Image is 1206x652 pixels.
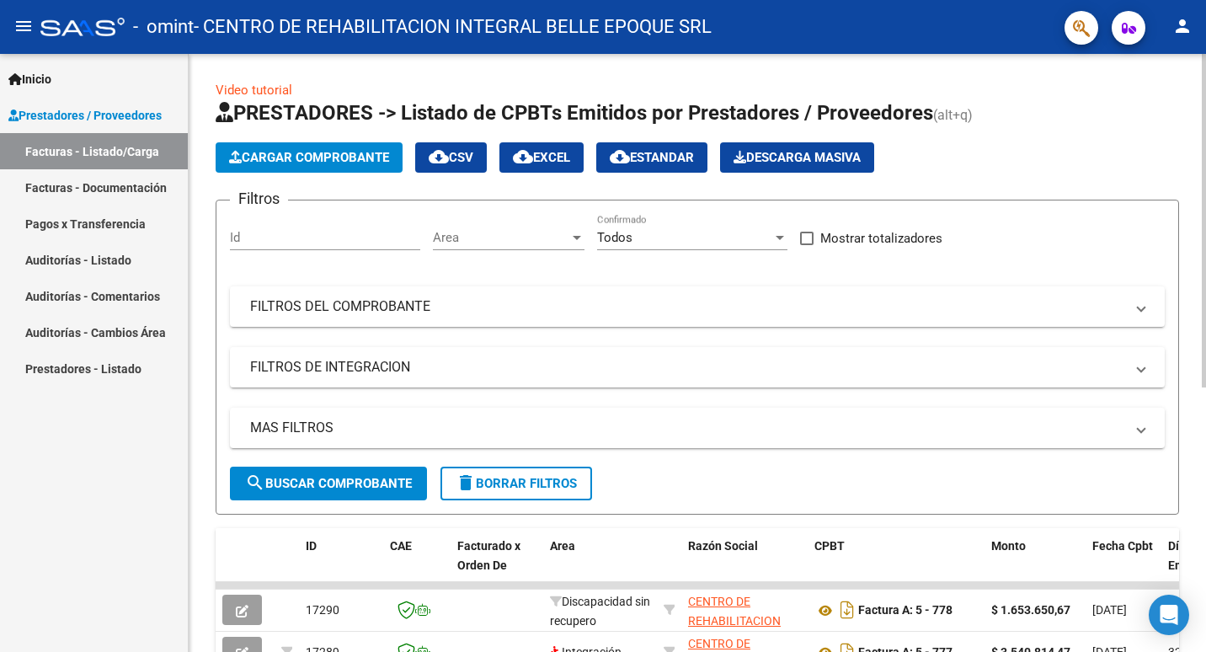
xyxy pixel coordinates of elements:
[808,528,985,602] datatable-header-cell: CPBT
[688,539,758,553] span: Razón Social
[13,16,34,36] mat-icon: menu
[720,142,874,173] button: Descarga Masiva
[230,187,288,211] h3: Filtros
[1086,528,1161,602] datatable-header-cell: Fecha Cpbt
[216,101,933,125] span: PRESTADORES -> Listado de CPBTs Emitidos por Prestadores / Proveedores
[306,603,339,617] span: 17290
[550,595,650,628] span: Discapacidad sin recupero
[250,297,1124,316] mat-panel-title: FILTROS DEL COMPROBANTE
[681,528,808,602] datatable-header-cell: Razón Social
[415,142,487,173] button: CSV
[133,8,194,45] span: - omint
[230,467,427,500] button: Buscar Comprobante
[429,150,473,165] span: CSV
[543,528,657,602] datatable-header-cell: Area
[933,107,973,123] span: (alt+q)
[1092,539,1153,553] span: Fecha Cpbt
[1149,595,1189,635] div: Open Intercom Messenger
[8,70,51,88] span: Inicio
[230,408,1165,448] mat-expansion-panel-header: MAS FILTROS
[991,539,1026,553] span: Monto
[836,596,858,623] i: Descargar documento
[991,603,1070,617] strong: $ 1.653.650,67
[550,539,575,553] span: Area
[194,8,712,45] span: - CENTRO DE REHABILITACION INTEGRAL BELLE EPOQUE SRL
[216,142,403,173] button: Cargar Comprobante
[688,592,801,628] div: 33661979629
[451,528,543,602] datatable-header-cell: Facturado x Orden De
[299,528,383,602] datatable-header-cell: ID
[513,150,570,165] span: EXCEL
[820,228,942,249] span: Mostrar totalizadores
[720,142,874,173] app-download-masive: Descarga masiva de comprobantes (adjuntos)
[456,473,476,493] mat-icon: delete
[597,230,632,245] span: Todos
[8,106,162,125] span: Prestadores / Proveedores
[858,604,953,617] strong: Factura A: 5 - 778
[1172,16,1193,36] mat-icon: person
[245,473,265,493] mat-icon: search
[985,528,1086,602] datatable-header-cell: Monto
[734,150,861,165] span: Descarga Masiva
[306,539,317,553] span: ID
[457,539,520,572] span: Facturado x Orden De
[456,476,577,491] span: Borrar Filtros
[429,147,449,167] mat-icon: cloud_download
[390,539,412,553] span: CAE
[245,476,412,491] span: Buscar Comprobante
[1092,603,1127,617] span: [DATE]
[216,83,292,98] a: Video tutorial
[610,147,630,167] mat-icon: cloud_download
[229,150,389,165] span: Cargar Comprobante
[610,150,694,165] span: Estandar
[250,419,1124,437] mat-panel-title: MAS FILTROS
[499,142,584,173] button: EXCEL
[814,539,845,553] span: CPBT
[230,286,1165,327] mat-expansion-panel-header: FILTROS DEL COMPROBANTE
[440,467,592,500] button: Borrar Filtros
[230,347,1165,387] mat-expansion-panel-header: FILTROS DE INTEGRACION
[433,230,569,245] span: Area
[250,358,1124,377] mat-panel-title: FILTROS DE INTEGRACION
[596,142,707,173] button: Estandar
[513,147,533,167] mat-icon: cloud_download
[383,528,451,602] datatable-header-cell: CAE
